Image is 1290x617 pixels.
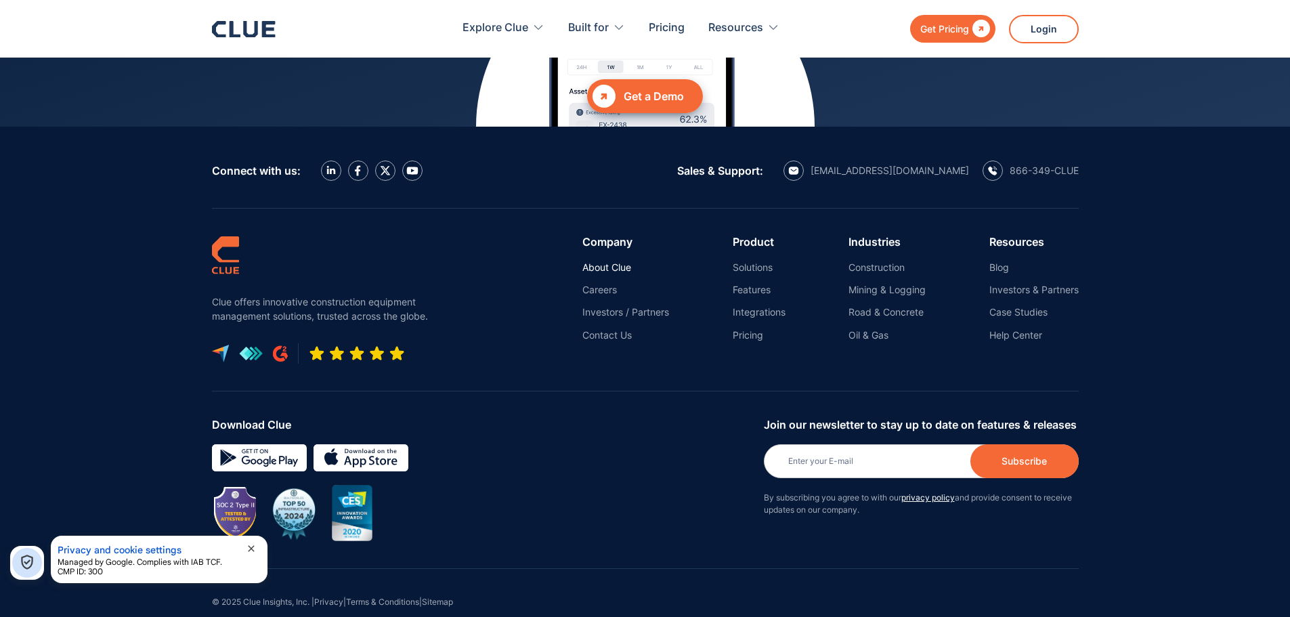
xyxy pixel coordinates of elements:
div: [EMAIL_ADDRESS][DOMAIN_NAME] [811,165,969,177]
img: X icon twitter [380,165,391,176]
a: Get Pricing [910,15,995,43]
form: Newsletter [764,419,1079,530]
a: Solutions [733,261,786,274]
img: facebook icon [355,165,361,176]
div: Industries [848,236,926,248]
p: Clue offers innovative construction equipment management solutions, trusted across the globe. [212,295,435,323]
a: Case Studies [989,306,1079,318]
img: BuiltWorlds Top 50 Infrastructure 2024 award badge with [266,486,322,541]
div: 866-349-CLUE [1010,165,1079,177]
div: Built for [568,7,609,49]
iframe: Chat Widget [1046,427,1290,617]
a: Construction [848,261,926,274]
img: Google simple icon [212,444,307,471]
a: Privacy [314,597,343,607]
img: email icon [788,167,799,175]
div: Resources [989,236,1079,248]
img: Five-star rating icon [309,345,405,362]
a: Login [1009,15,1079,43]
div: Join our newsletter to stay up to date on features & releases [764,419,1079,431]
a: Careers [582,284,669,296]
div: Company [582,236,669,248]
div: Explore Clue [463,7,528,49]
input: Enter your E-mail [764,444,1079,478]
a: Features [733,284,786,296]
a: Terms & Conditions [346,597,419,607]
div: Get Pricing [920,20,969,37]
a: calling icon866-349-CLUE [983,161,1079,181]
a: About Clue [582,261,669,274]
input: Subscribe [970,444,1079,478]
div:  [969,20,990,37]
div: Explore Clue [463,7,544,49]
a: Mining & Logging [848,284,926,296]
div: Sales & Support: [677,165,763,177]
img: G2 review platform icon [273,345,288,362]
a: Oil & Gas [848,329,926,341]
a: Integrations [733,306,786,318]
a: Pricing [733,329,786,341]
div: Resources [708,7,763,49]
a: Get a Demo [587,79,703,113]
a: privacy policy [901,492,955,503]
img: get app logo [239,346,263,361]
a: Pricing [649,7,685,49]
img: calling icon [988,166,997,175]
div: Built for [568,7,625,49]
div: Download Clue [212,419,754,431]
div: Connect with us: [212,165,301,177]
img: download on the App store [314,444,408,471]
img: clue logo simple [212,236,239,274]
img: YouTube Icon [406,167,418,175]
img: CES innovation award 2020 image [332,485,372,541]
img: capterra logo icon [212,345,229,362]
div:  [593,85,616,108]
a: Road & Concrete [848,306,926,318]
a: Contact Us [582,329,669,341]
p: By subscribing you agree to with our and provide consent to receive updates on our company. [764,492,1079,516]
div: Resources [708,7,779,49]
a: Sitemap [422,597,453,607]
a: Blog [989,261,1079,274]
div: Get a Demo [624,88,697,105]
img: LinkedIn icon [326,166,336,175]
a: Investors & Partners [989,284,1079,296]
a: Investors / Partners [582,306,669,318]
a: email icon[EMAIL_ADDRESS][DOMAIN_NAME] [783,161,969,181]
a: Help Center [989,329,1079,341]
div: Product [733,236,786,248]
img: Image showing SOC 2 TYPE II badge for CLUE [215,488,256,538]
